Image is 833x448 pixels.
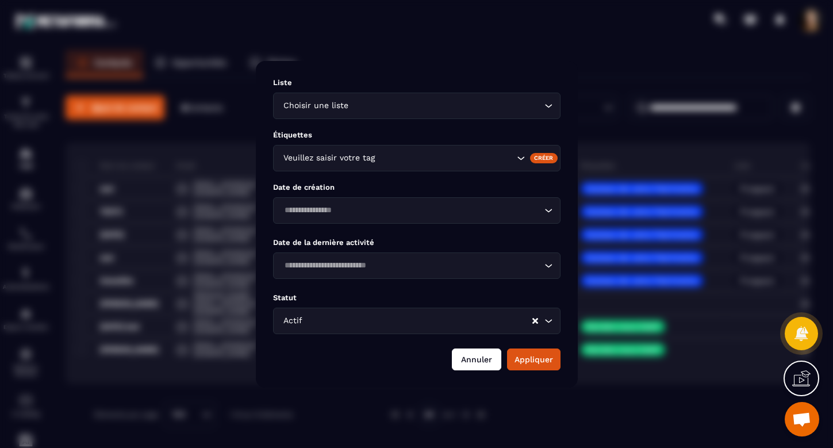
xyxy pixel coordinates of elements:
button: Clear Selected [532,316,538,325]
span: Actif [281,315,305,327]
input: Search for option [305,315,531,327]
div: Ouvrir le chat [785,402,819,436]
button: Appliquer [507,349,561,370]
p: Date de la dernière activité [273,238,561,247]
p: Statut [273,293,561,302]
div: Search for option [273,308,561,334]
div: Search for option [273,145,561,171]
input: Search for option [281,259,542,272]
p: Liste [273,78,561,87]
button: Annuler [452,349,501,370]
input: Search for option [377,152,514,164]
span: Choisir une liste [281,99,351,112]
span: Veuillez saisir votre tag [281,152,377,164]
div: Créer [529,152,558,163]
div: Search for option [273,197,561,224]
input: Search for option [351,99,542,112]
p: Date de création [273,183,561,192]
div: Search for option [273,93,561,119]
p: Étiquettes [273,131,561,139]
div: Search for option [273,252,561,279]
input: Search for option [281,204,542,217]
